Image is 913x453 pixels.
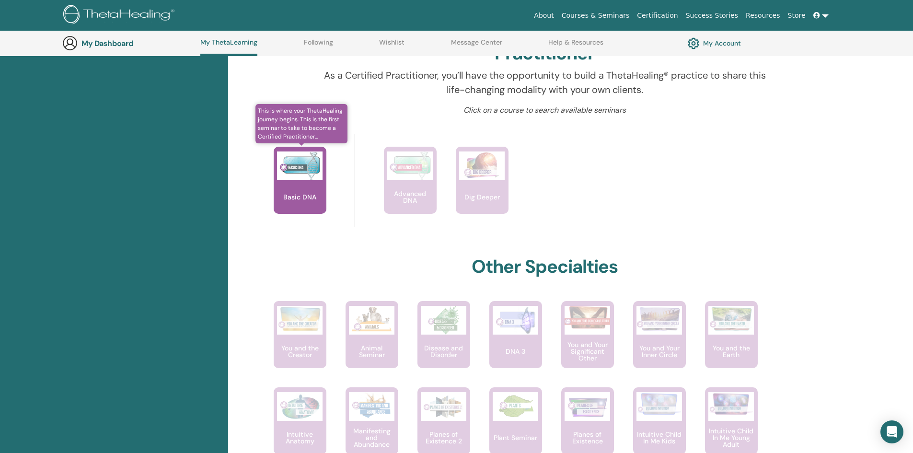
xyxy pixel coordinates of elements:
[636,306,682,332] img: You and Your Inner Circle
[277,392,323,421] img: Intuitive Anatomy
[316,68,774,97] p: As a Certified Practitioner, you’ll have the opportunity to build a ThetaHealing® practice to sha...
[81,39,177,48] h3: My Dashboard
[705,428,758,448] p: Intuitive Child In Me Young Adult
[346,301,398,387] a: Animal Seminar Animal Seminar
[565,306,610,329] img: You and Your Significant Other
[384,190,437,204] p: Advanced DNA
[277,306,323,332] img: You and the Creator
[561,431,614,444] p: Planes of Existence
[708,306,754,332] img: You and the Earth
[274,147,326,233] a: This is where your ThetaHealing journey begins. This is the first seminar to take to become a Cer...
[502,348,529,355] p: DNA 3
[274,301,326,387] a: You and the Creator You and the Creator
[561,341,614,361] p: You and Your Significant Other
[63,5,178,26] img: logo.png
[346,345,398,358] p: Animal Seminar
[349,392,394,421] img: Manifesting and Abundance
[705,345,758,358] p: You and the Earth
[421,306,466,335] img: Disease and Disorder
[279,194,320,200] p: Basic DNA
[417,301,470,387] a: Disease and Disorder Disease and Disorder
[880,420,903,443] div: Open Intercom Messenger
[636,392,682,416] img: Intuitive Child In Me Kids
[493,306,538,335] img: DNA 3
[495,43,595,65] h2: Practitioner
[459,151,505,180] img: Dig Deeper
[346,428,398,448] p: Manifesting and Abundance
[62,35,78,51] img: generic-user-icon.jpg
[530,7,557,24] a: About
[688,35,699,51] img: cog.svg
[548,38,603,54] a: Help & Resources
[349,306,394,335] img: Animal Seminar
[633,7,682,24] a: Certification
[456,147,509,233] a: Dig Deeper Dig Deeper
[633,431,686,444] p: Intuitive Child In Me Kids
[387,151,433,180] img: Advanced DNA
[708,392,754,416] img: Intuitive Child In Me Young Adult
[682,7,742,24] a: Success Stories
[472,256,618,278] h2: Other Specialties
[255,104,348,143] span: This is where your ThetaHealing journey begins. This is the first seminar to take to become a Cer...
[200,38,257,56] a: My ThetaLearning
[705,301,758,387] a: You and the Earth You and the Earth
[688,35,741,51] a: My Account
[633,345,686,358] p: You and Your Inner Circle
[274,345,326,358] p: You and the Creator
[384,147,437,233] a: Advanced DNA Advanced DNA
[417,431,470,444] p: Planes of Existence 2
[451,38,502,54] a: Message Center
[490,434,541,441] p: Plant Seminar
[742,7,784,24] a: Resources
[274,431,326,444] p: Intuitive Anatomy
[558,7,634,24] a: Courses & Seminars
[379,38,404,54] a: Wishlist
[417,345,470,358] p: Disease and Disorder
[316,105,774,116] p: Click on a course to search available seminars
[561,301,614,387] a: You and Your Significant Other You and Your Significant Other
[633,301,686,387] a: You and Your Inner Circle You and Your Inner Circle
[461,194,504,200] p: Dig Deeper
[277,151,323,180] img: Basic DNA
[489,301,542,387] a: DNA 3 DNA 3
[304,38,333,54] a: Following
[784,7,809,24] a: Store
[565,392,610,421] img: Planes of Existence
[421,392,466,421] img: Planes of Existence 2
[493,392,538,421] img: Plant Seminar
